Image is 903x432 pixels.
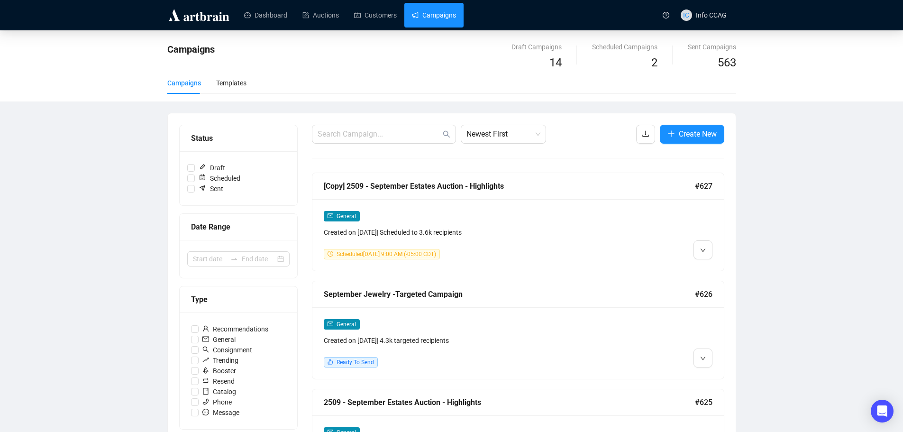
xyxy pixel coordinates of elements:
div: Open Intercom Messenger [871,400,894,423]
img: logo [167,8,231,23]
div: [Copy] 2509 - September Estates Auction - Highlights [324,180,695,192]
span: clock-circle [328,251,333,257]
span: rise [202,357,209,363]
span: General [337,213,356,220]
span: user [202,325,209,332]
span: 14 [549,56,562,69]
div: September Jewelry -Targeted Campaign [324,288,695,300]
span: #626 [695,288,712,300]
div: Scheduled Campaigns [592,42,657,52]
input: Start date [193,254,227,264]
span: message [202,409,209,415]
div: Type [191,294,286,305]
div: Created on [DATE] | Scheduled to 3.6k recipients [324,227,614,238]
input: Search Campaign... [318,129,441,140]
span: Booster [199,366,240,376]
span: Create New [679,128,717,140]
span: Message [199,407,243,418]
span: mail [328,213,333,219]
a: Auctions [302,3,339,28]
div: 2509 - September Estates Auction - Highlights [324,396,695,408]
a: Campaigns [412,3,456,28]
span: Recommendations [199,324,272,334]
div: Status [191,132,286,144]
span: Consignment [199,345,256,355]
span: phone [202,398,209,405]
span: Sent [195,184,227,194]
span: down [700,356,706,361]
span: Ready To Send [337,359,374,366]
a: [Copy] 2509 - September Estates Auction - Highlights#627mailGeneralCreated on [DATE]| Scheduled t... [312,173,724,271]
span: download [642,130,649,138]
div: Date Range [191,221,286,233]
span: Scheduled [195,173,244,184]
span: mail [328,321,333,327]
span: General [337,321,356,328]
span: rocket [202,367,209,374]
div: Draft Campaigns [511,42,562,52]
button: Create New [660,125,724,144]
span: Catalog [199,386,240,397]
span: 2 [651,56,657,69]
div: Campaigns [167,78,201,88]
span: Newest First [466,125,540,143]
span: Trending [199,355,242,366]
span: Phone [199,397,236,407]
span: mail [202,336,209,342]
span: down [700,248,706,253]
span: General [199,334,239,345]
span: Scheduled [DATE] 9:00 AM (-05:00 CDT) [337,251,436,257]
div: Templates [216,78,246,88]
span: book [202,388,209,395]
span: Info CCAG [696,11,727,19]
span: IC [683,10,689,20]
input: End date [242,254,275,264]
span: search [443,130,450,138]
span: plus [667,130,675,138]
span: #625 [695,396,712,408]
span: Campaigns [167,44,215,55]
a: September Jewelry -Targeted Campaign#626mailGeneralCreated on [DATE]| 4.3k targeted recipientslik... [312,281,724,379]
span: swap-right [230,255,238,263]
span: to [230,255,238,263]
span: retweet [202,377,209,384]
div: Sent Campaigns [688,42,736,52]
span: search [202,346,209,353]
a: Customers [354,3,397,28]
span: 563 [718,56,736,69]
a: Dashboard [244,3,287,28]
span: like [328,359,333,365]
span: #627 [695,180,712,192]
div: Created on [DATE] | 4.3k targeted recipients [324,335,614,346]
span: Draft [195,163,229,173]
span: Resend [199,376,238,386]
span: question-circle [663,12,669,18]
